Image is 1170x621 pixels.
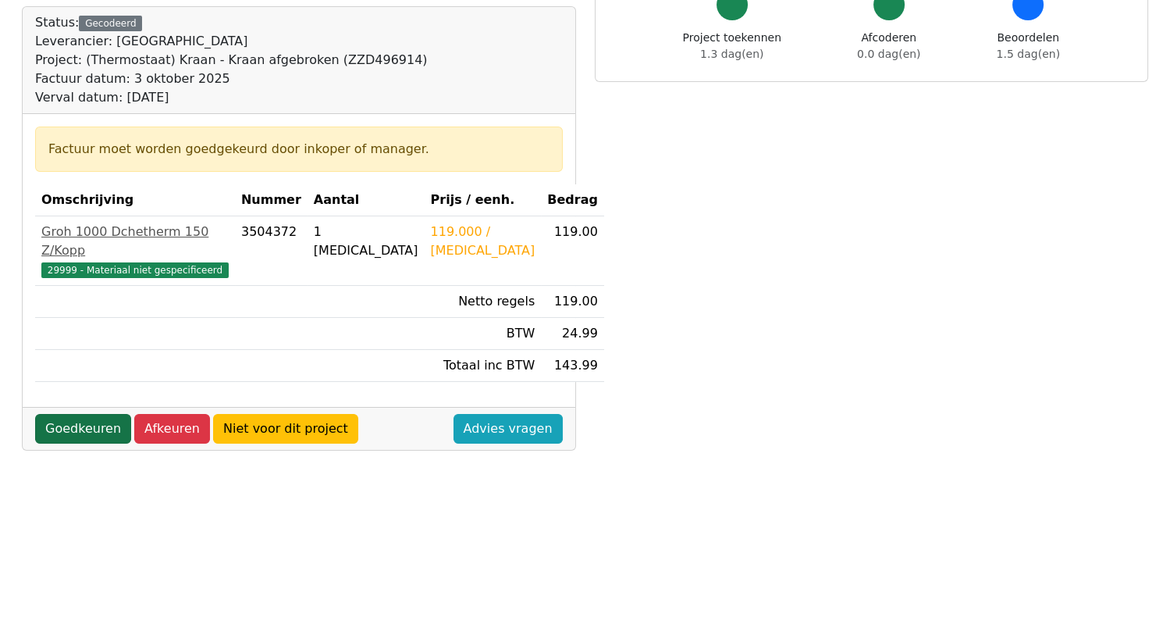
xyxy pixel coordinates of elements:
[41,223,229,260] div: Groh 1000 Dchetherm 150 Z/Kopp
[857,48,920,60] span: 0.0 dag(en)
[48,140,549,159] div: Factuur moet worden goedgekeurd door inkoper of manager.
[541,216,604,286] td: 119.00
[425,286,542,318] td: Netto regels
[425,350,542,382] td: Totaal inc BTW
[541,318,604,350] td: 24.99
[79,16,142,31] div: Gecodeerd
[314,223,418,260] div: 1 [MEDICAL_DATA]
[35,70,428,88] div: Factuur datum: 3 oktober 2025
[997,48,1060,60] span: 1.5 dag(en)
[35,184,235,216] th: Omschrijving
[134,414,210,444] a: Afkeuren
[235,184,308,216] th: Nummer
[425,318,542,350] td: BTW
[857,30,920,62] div: Afcoderen
[35,13,428,107] div: Status:
[425,184,542,216] th: Prijs / eenh.
[35,32,428,51] div: Leverancier: [GEOGRAPHIC_DATA]
[213,414,358,444] a: Niet voor dit project
[683,30,781,62] div: Project toekennen
[541,184,604,216] th: Bedrag
[35,88,428,107] div: Verval datum: [DATE]
[308,184,425,216] th: Aantal
[700,48,763,60] span: 1.3 dag(en)
[431,223,535,260] div: 119.000 / [MEDICAL_DATA]
[41,223,229,279] a: Groh 1000 Dchetherm 150 Z/Kopp29999 - Materiaal niet gespecificeerd
[541,286,604,318] td: 119.00
[541,350,604,382] td: 143.99
[235,216,308,286] td: 3504372
[35,414,131,444] a: Goedkeuren
[41,262,229,278] span: 29999 - Materiaal niet gespecificeerd
[453,414,563,444] a: Advies vragen
[997,30,1060,62] div: Beoordelen
[35,51,428,70] div: Project: (Thermostaat) Kraan - Kraan afgebroken (ZZD496914)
